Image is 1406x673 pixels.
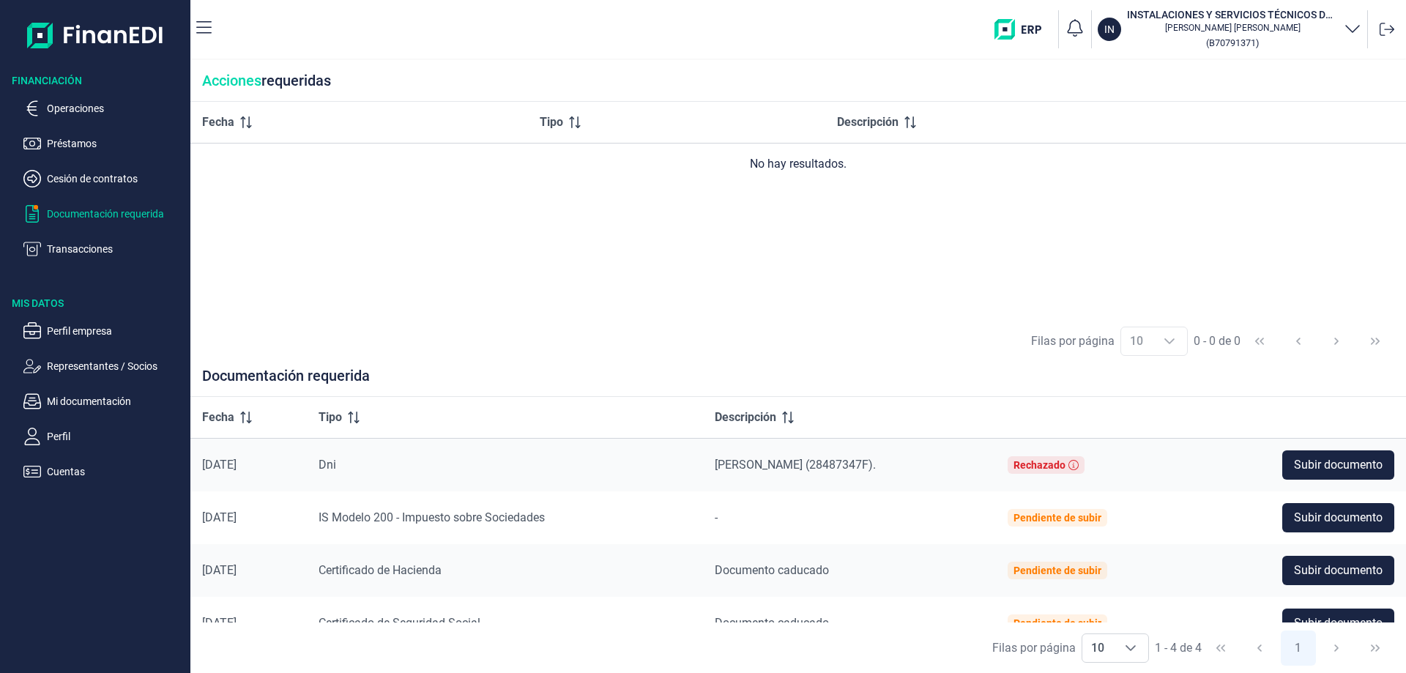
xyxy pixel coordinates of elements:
p: Documentación requerida [47,205,185,223]
button: Perfil [23,428,185,445]
div: Pendiente de subir [1013,512,1101,524]
span: Descripción [715,409,776,426]
p: Perfil [47,428,185,445]
button: Cesión de contratos [23,170,185,187]
span: Documento caducado [715,616,829,630]
span: 0 - 0 de 0 [1194,335,1241,347]
img: erp [994,19,1052,40]
button: Next Page [1319,324,1354,359]
p: Cesión de contratos [47,170,185,187]
p: Perfil empresa [47,322,185,340]
div: [DATE] [202,458,295,472]
button: Previous Page [1242,631,1277,666]
button: Subir documento [1282,609,1394,638]
span: IS Modelo 200 - Impuesto sobre Sociedades [319,510,545,524]
p: IN [1104,22,1115,37]
button: ININSTALACIONES Y SERVICIOS TÉCNICOS DE [GEOGRAPHIC_DATA] SL[PERSON_NAME] [PERSON_NAME](B70791371) [1098,7,1361,51]
button: Last Page [1358,324,1393,359]
button: Operaciones [23,100,185,117]
div: [DATE] [202,563,295,578]
div: Filas por página [992,639,1076,657]
span: Certificado de Seguridad Social [319,616,480,630]
span: 10 [1082,634,1113,662]
div: Choose [1152,327,1187,355]
span: Tipo [319,409,342,426]
span: Fecha [202,114,234,131]
button: Representantes / Socios [23,357,185,375]
div: Choose [1113,634,1148,662]
span: Subir documento [1294,456,1383,474]
div: [DATE] [202,616,295,631]
span: [PERSON_NAME] (28487347F). [715,458,876,472]
button: Last Page [1358,631,1393,666]
span: - [715,510,718,524]
div: Pendiente de subir [1013,617,1101,629]
div: [DATE] [202,510,295,525]
span: Dni [319,458,336,472]
p: Representantes / Socios [47,357,185,375]
p: [PERSON_NAME] [PERSON_NAME] [1127,22,1338,34]
button: Transacciones [23,240,185,258]
span: 1 - 4 de 4 [1155,642,1202,654]
div: Filas por página [1031,332,1115,350]
button: Page 1 [1281,631,1316,666]
h3: INSTALACIONES Y SERVICIOS TÉCNICOS DE [GEOGRAPHIC_DATA] SL [1127,7,1338,22]
p: Operaciones [47,100,185,117]
div: Rechazado [1013,459,1065,471]
img: Logo de aplicación [27,12,164,59]
span: Documento caducado [715,563,829,577]
div: Documentación requerida [190,367,1406,397]
button: Préstamos [23,135,185,152]
button: First Page [1203,631,1238,666]
p: Mi documentación [47,393,185,410]
p: Préstamos [47,135,185,152]
span: Acciones [202,72,261,89]
button: Next Page [1319,631,1354,666]
p: Cuentas [47,463,185,480]
button: First Page [1242,324,1277,359]
div: requeridas [190,60,1406,102]
button: Perfil empresa [23,322,185,340]
span: Certificado de Hacienda [319,563,442,577]
button: Documentación requerida [23,205,185,223]
button: Mi documentación [23,393,185,410]
button: Subir documento [1282,503,1394,532]
button: Subir documento [1282,450,1394,480]
div: No hay resultados. [202,155,1394,173]
p: Transacciones [47,240,185,258]
button: Cuentas [23,463,185,480]
small: Copiar cif [1206,37,1259,48]
span: Subir documento [1294,614,1383,632]
button: Previous Page [1281,324,1316,359]
div: Pendiente de subir [1013,565,1101,576]
span: Descripción [837,114,899,131]
span: Subir documento [1294,562,1383,579]
span: Fecha [202,409,234,426]
button: Subir documento [1282,556,1394,585]
span: Subir documento [1294,509,1383,527]
span: Tipo [540,114,563,131]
